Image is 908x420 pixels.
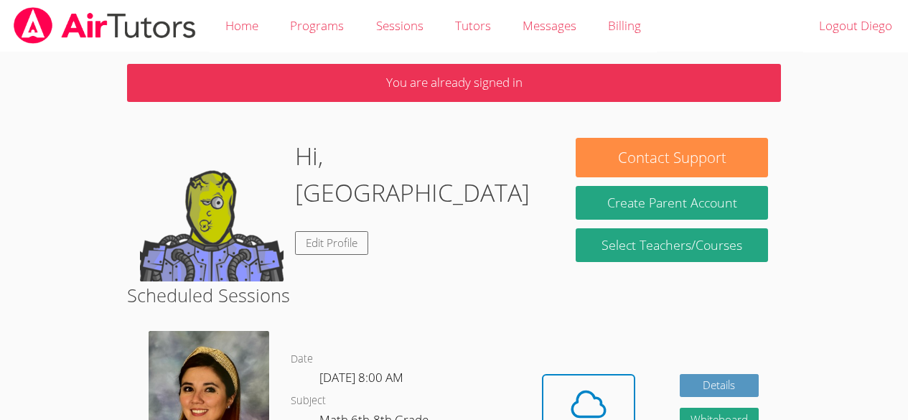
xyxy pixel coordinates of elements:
[127,64,781,102] p: You are already signed in
[319,369,403,386] span: [DATE] 8:00 AM
[680,374,759,398] a: Details
[140,138,284,281] img: default.png
[523,17,576,34] span: Messages
[576,186,767,220] button: Create Parent Account
[576,228,767,262] a: Select Teachers/Courses
[576,138,767,177] button: Contact Support
[291,350,313,368] dt: Date
[295,231,368,255] a: Edit Profile
[127,281,781,309] h2: Scheduled Sessions
[295,138,550,211] h1: Hi, [GEOGRAPHIC_DATA]
[291,392,326,410] dt: Subject
[12,7,197,44] img: airtutors_banner-c4298cdbf04f3fff15de1276eac7730deb9818008684d7c2e4769d2f7ddbe033.png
